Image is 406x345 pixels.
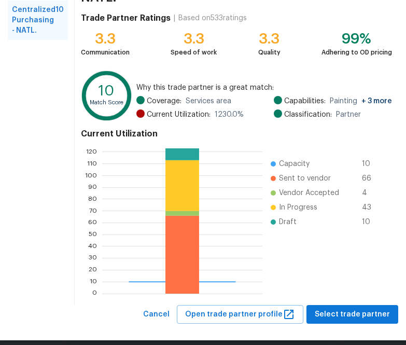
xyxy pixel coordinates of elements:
[321,47,392,58] div: Adhering to OD pricing
[86,148,97,155] text: 120
[92,290,97,296] text: 0
[362,159,379,169] span: 10
[88,219,97,226] text: 60
[90,100,123,105] text: Match Score
[89,255,97,261] text: 30
[89,231,97,237] text: 50
[147,96,181,106] span: Coverage:
[99,84,114,98] text: 10
[362,188,379,198] span: 4
[171,34,217,44] div: 3.3
[336,109,361,120] span: Partner
[136,82,392,93] span: Why this trade partner is a great match:
[139,305,174,324] button: Cancel
[315,308,390,321] span: Select trade partner
[88,196,97,202] text: 80
[279,188,339,198] span: Vendor Accepted
[88,184,97,190] text: 90
[258,47,281,58] div: Quality
[88,243,97,249] text: 40
[362,217,379,227] span: 10
[55,5,64,36] span: 10
[81,13,171,23] h4: Trade Partner Ratings
[306,305,398,324] button: Select trade partner
[12,5,55,36] span: Centralized Purchasing - NATL.
[81,129,392,139] h4: Current Utilization
[171,47,217,58] div: Speed of work
[81,34,130,44] div: 3.3
[284,109,332,120] span: Classification:
[215,109,244,120] span: 1230.0 %
[330,96,392,106] span: Painting
[284,96,326,106] span: Capabilities:
[178,13,247,23] div: Based on 533 ratings
[87,160,97,167] text: 110
[89,267,97,273] text: 20
[90,279,97,285] text: 10
[85,172,97,178] text: 100
[321,34,392,44] div: 99%
[362,202,379,213] span: 43
[171,13,178,23] div: |
[258,34,281,44] div: 3.3
[279,217,297,227] span: Draft
[185,308,295,321] span: Open trade partner profile
[147,109,211,120] span: Current Utilization:
[279,202,317,213] span: In Progress
[279,159,310,169] span: Capacity
[362,173,379,184] span: 66
[81,47,130,58] div: Communication
[186,96,231,106] span: Services area
[143,308,170,321] span: Cancel
[279,173,331,184] span: Sent to vendor
[177,305,303,324] button: Open trade partner profile
[361,98,392,105] span: + 3 more
[89,208,97,214] text: 70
